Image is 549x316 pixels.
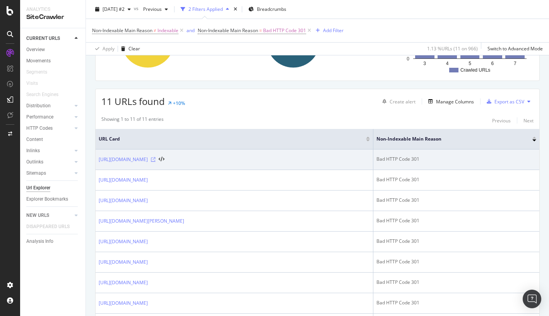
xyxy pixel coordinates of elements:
[26,223,70,231] div: DISAPPEARED URLS
[263,25,306,36] span: Bad HTTP Code 301
[523,116,534,125] button: Next
[26,57,51,65] div: Movements
[26,124,72,132] a: HTTP Codes
[151,157,156,162] a: Visit Online Page
[173,100,185,106] div: +10%
[92,27,152,34] span: Non-Indexable Main Reason
[99,156,148,163] a: [URL][DOMAIN_NAME]
[26,113,72,121] a: Performance
[26,195,80,203] a: Explorer Bookmarks
[484,95,524,108] button: Export as CSV
[26,34,60,43] div: CURRENT URLS
[26,184,80,192] a: Url Explorer
[134,5,140,12] span: vs
[103,45,115,52] div: Apply
[514,61,517,66] text: 7
[26,79,46,88] a: Visits
[376,299,536,306] div: Bad HTTP Code 301
[92,3,134,15] button: [DATE] #2
[26,68,47,76] div: Segments
[178,3,232,15] button: 2 Filters Applied
[247,7,388,75] div: A chart.
[186,27,195,34] button: and
[376,217,536,224] div: Bad HTTP Code 301
[26,46,45,54] div: Overview
[446,61,449,66] text: 4
[26,211,49,220] div: NEW URLS
[101,95,165,108] span: 11 URLs found
[484,43,543,55] button: Switch to Advanced Mode
[26,158,72,166] a: Outlinks
[26,91,58,99] div: Search Engines
[376,279,536,286] div: Bad HTTP Code 301
[26,237,53,246] div: Analysis Info
[157,25,178,36] span: Indexable
[523,290,541,308] div: Open Intercom Messenger
[26,57,80,65] a: Movements
[407,56,410,62] text: 0
[26,102,72,110] a: Distribution
[460,67,490,73] text: Crawled URLs
[26,147,72,155] a: Inlinks
[390,98,416,105] div: Create alert
[99,279,148,287] a: [URL][DOMAIN_NAME]
[376,238,536,245] div: Bad HTTP Code 301
[376,156,536,163] div: Bad HTTP Code 301
[313,26,344,35] button: Add Filter
[26,136,43,144] div: Content
[427,45,478,52] div: 1.13 % URLs ( 11 on 966 )
[26,68,55,76] a: Segments
[118,43,140,55] button: Clear
[103,6,125,12] span: 2025 Sep. 30th #2
[26,158,43,166] div: Outlinks
[376,197,536,204] div: Bad HTTP Code 301
[376,258,536,265] div: Bad HTTP Code 301
[257,6,286,12] span: Breadcrumbs
[26,136,80,144] a: Content
[26,113,53,121] div: Performance
[101,116,164,125] div: Showing 1 to 11 of 11 entries
[26,169,46,177] div: Sitemaps
[491,61,494,66] text: 6
[523,117,534,124] div: Next
[469,61,471,66] text: 5
[26,169,72,177] a: Sitemaps
[198,27,258,34] span: Non-Indexable Main Reason
[376,136,521,143] span: Non-Indexable Main Reason
[425,97,474,106] button: Manage Columns
[26,147,40,155] div: Inlinks
[99,217,184,225] a: [URL][DOMAIN_NAME][PERSON_NAME]
[392,7,534,75] div: A chart.
[99,258,148,266] a: [URL][DOMAIN_NAME]
[92,43,115,55] button: Apply
[245,3,289,15] button: Breadcrumbs
[101,7,243,75] div: A chart.
[26,46,80,54] a: Overview
[99,299,148,307] a: [URL][DOMAIN_NAME]
[99,176,148,184] a: [URL][DOMAIN_NAME]
[436,98,474,105] div: Manage Columns
[26,79,38,88] div: Visits
[26,124,53,132] div: HTTP Codes
[323,27,344,34] div: Add Filter
[128,45,140,52] div: Clear
[99,136,364,143] span: URL Card
[99,197,148,204] a: [URL][DOMAIN_NAME]
[188,6,223,12] div: 2 Filters Applied
[424,61,426,66] text: 3
[26,184,50,192] div: Url Explorer
[26,211,72,220] a: NEW URLS
[140,6,162,12] span: Previous
[487,45,543,52] div: Switch to Advanced Mode
[26,195,68,203] div: Explorer Bookmarks
[492,117,511,124] div: Previous
[26,237,80,246] a: Analysis Info
[99,238,148,246] a: [URL][DOMAIN_NAME]
[492,116,511,125] button: Previous
[154,27,156,34] span: ≠
[159,157,164,162] button: View HTML Source
[26,91,66,99] a: Search Engines
[259,27,262,34] span: =
[494,98,524,105] div: Export as CSV
[26,6,79,13] div: Analytics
